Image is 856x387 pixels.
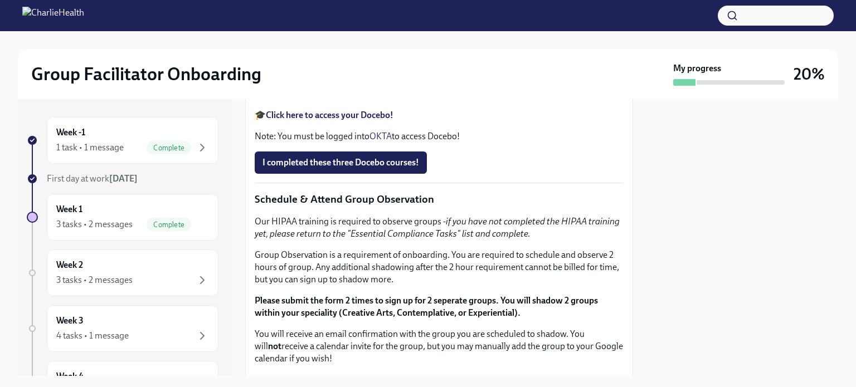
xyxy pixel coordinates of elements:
[268,341,281,351] strong: not
[27,249,218,296] a: Week 23 tasks • 2 messages
[56,315,84,327] h6: Week 3
[56,274,133,286] div: 3 tasks • 2 messages
[255,192,624,207] p: Schedule & Attend Group Observation
[56,330,129,342] div: 4 tasks • 1 message
[27,173,218,185] a: First day at work[DATE]
[262,157,419,168] span: I completed these three Docebo courses!
[266,110,393,120] a: Click here to access your Docebo!
[673,62,721,75] strong: My progress
[255,215,624,240] p: Our HIPAA training is required to observe groups -
[27,305,218,352] a: Week 34 tasks • 1 message
[31,63,261,85] h2: Group Facilitator Onboarding
[255,249,624,286] p: Group Observation is a requirement of onboarding. You are required to schedule and observe 2 hour...
[56,141,124,154] div: 1 task • 1 message
[255,109,624,121] p: 🎓
[255,216,620,239] em: if you have not completed the HIPAA training yet, please return to the "Essential Compliance Task...
[794,64,825,84] h3: 20%
[255,328,624,365] p: You will receive an email confirmation with the group you are scheduled to shadow. You will recei...
[27,194,218,241] a: Week 13 tasks • 2 messagesComplete
[56,126,85,139] h6: Week -1
[369,131,392,141] a: OKTA
[147,144,191,152] span: Complete
[255,295,598,318] strong: Please submit the form 2 times to sign up for 2 seperate groups. You will shadow 2 groups within ...
[147,221,191,229] span: Complete
[56,370,84,383] h6: Week 4
[22,7,84,25] img: CharlieHealth
[109,173,138,184] strong: [DATE]
[27,117,218,164] a: Week -11 task • 1 messageComplete
[255,374,624,386] p: Please prepare by reviewing the following:
[56,203,82,215] h6: Week 1
[47,173,138,184] span: First day at work
[56,259,83,271] h6: Week 2
[255,130,624,143] p: Note: You must be logged into to access Docebo!
[255,151,427,174] button: I completed these three Docebo courses!
[56,218,133,231] div: 3 tasks • 2 messages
